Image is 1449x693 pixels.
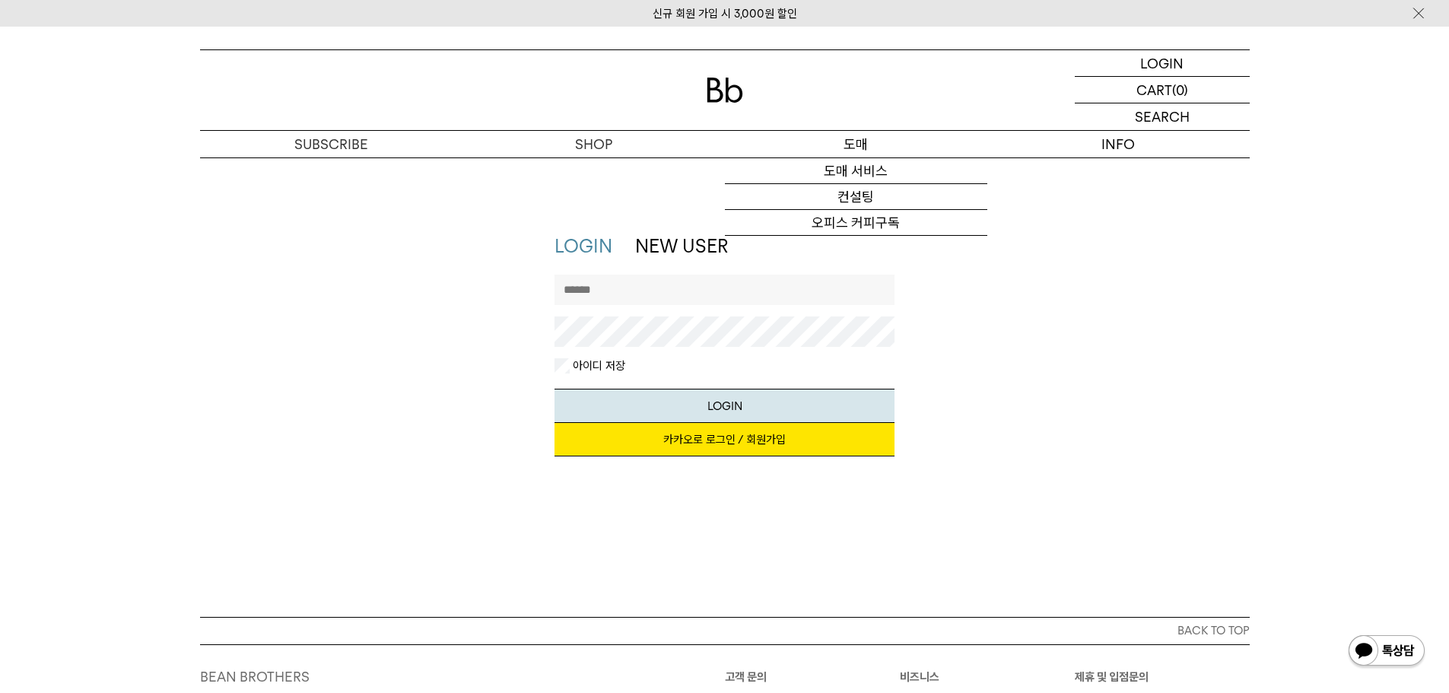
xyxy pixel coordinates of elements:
[987,131,1250,157] p: INFO
[1075,77,1250,103] a: CART (0)
[554,423,895,456] a: 카카오로 로그인 / 회원가입
[200,617,1250,644] button: BACK TO TOP
[200,669,310,685] a: BEAN BROTHERS
[725,158,987,184] a: 도매 서비스
[554,389,895,423] button: LOGIN
[1135,103,1190,130] p: SEARCH
[462,131,725,157] a: SHOP
[653,7,797,21] a: 신규 회원 가입 시 3,000원 할인
[707,78,743,103] img: 로고
[200,131,462,157] a: SUBSCRIBE
[1140,50,1184,76] p: LOGIN
[1075,50,1250,77] a: LOGIN
[1075,668,1250,686] p: 제휴 및 입점문의
[554,235,612,257] a: LOGIN
[570,358,625,374] label: 아이디 저장
[635,235,728,257] a: NEW USER
[900,668,1075,686] p: 비즈니스
[725,184,987,210] a: 컨설팅
[1172,77,1188,103] p: (0)
[725,210,987,236] a: 오피스 커피구독
[1136,77,1172,103] p: CART
[725,668,900,686] p: 고객 문의
[1347,634,1426,670] img: 카카오톡 채널 1:1 채팅 버튼
[725,131,987,157] p: 도매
